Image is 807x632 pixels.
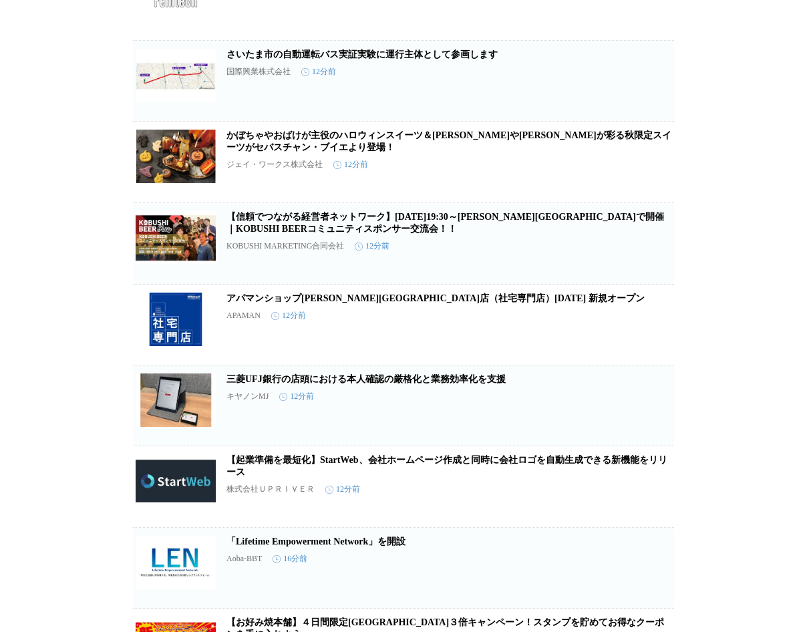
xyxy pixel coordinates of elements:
p: ジェイ・ワークス株式会社 [226,159,323,170]
time: 12分前 [355,241,389,252]
time: 12分前 [271,310,306,321]
p: KOBUSHI MARKETING合同会社 [226,241,344,252]
a: かぼちゃやおばけが主役のハロウィンスイーツ＆[PERSON_NAME]や[PERSON_NAME]が彩る秋限定スイーツがセバスチャン・ブイエより登場！ [226,130,671,152]
a: 三菱UFJ銀行の店頭における本人確認の厳格化と業務効率化を支援 [226,374,506,384]
p: Aoba-BBT [226,554,262,564]
time: 12分前 [279,391,314,402]
a: さいたま市の自動運転バス実証実験に運行主体として参画します [226,49,498,59]
img: 「Lifetime Empowerment Network」を開設 [136,536,216,589]
img: 【信頼でつながる経営者ネットワーク】10月17日(金)19:30～渋谷道玄坂で開催｜KOBUSHI BEERコミュニティスポンサー交流会！！ [136,211,216,265]
time: 16分前 [273,553,307,565]
p: キヤノンMJ [226,391,269,402]
a: 「Lifetime Empowerment Network」を開設 [226,536,406,546]
a: 【信頼でつながる経営者ネットワーク】[DATE]19:30～[PERSON_NAME][GEOGRAPHIC_DATA]で開催｜KOBUSHI BEERコミュニティスポンサー交流会！！ [226,212,664,234]
p: 株式会社ＵＰＲＩＶＥＲ [226,484,315,495]
img: 三菱UFJ銀行の店頭における本人確認の厳格化と業務効率化を支援 [136,373,216,427]
a: アパマンショップ[PERSON_NAME][GEOGRAPHIC_DATA]店（社宅専門店）[DATE] 新規オープン [226,293,645,303]
time: 12分前 [301,66,336,77]
img: 【起業準備を最短化】StartWeb、会社ホームページ作成と同時に会社ロゴを自動生成できる新機能をリリース [136,454,216,508]
time: 12分前 [333,159,368,170]
p: APAMAN [226,311,261,321]
a: 【起業準備を最短化】StartWeb、会社ホームページ作成と同時に会社ロゴを自動生成できる新機能をリリース [226,455,667,477]
img: かぼちゃやおばけが主役のハロウィンスイーツ＆栗や紫芋が彩る秋限定スイーツがセバスチャン・ブイエより登場！ [136,130,216,183]
img: アパマンショップ松山市駅前店（社宅専門店）9月16日（火） 新規オープン [136,293,216,346]
p: 国際興業株式会社 [226,66,291,77]
img: さいたま市の自動運転バス実証実験に運行主体として参画します [136,49,216,102]
time: 12分前 [325,484,360,495]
